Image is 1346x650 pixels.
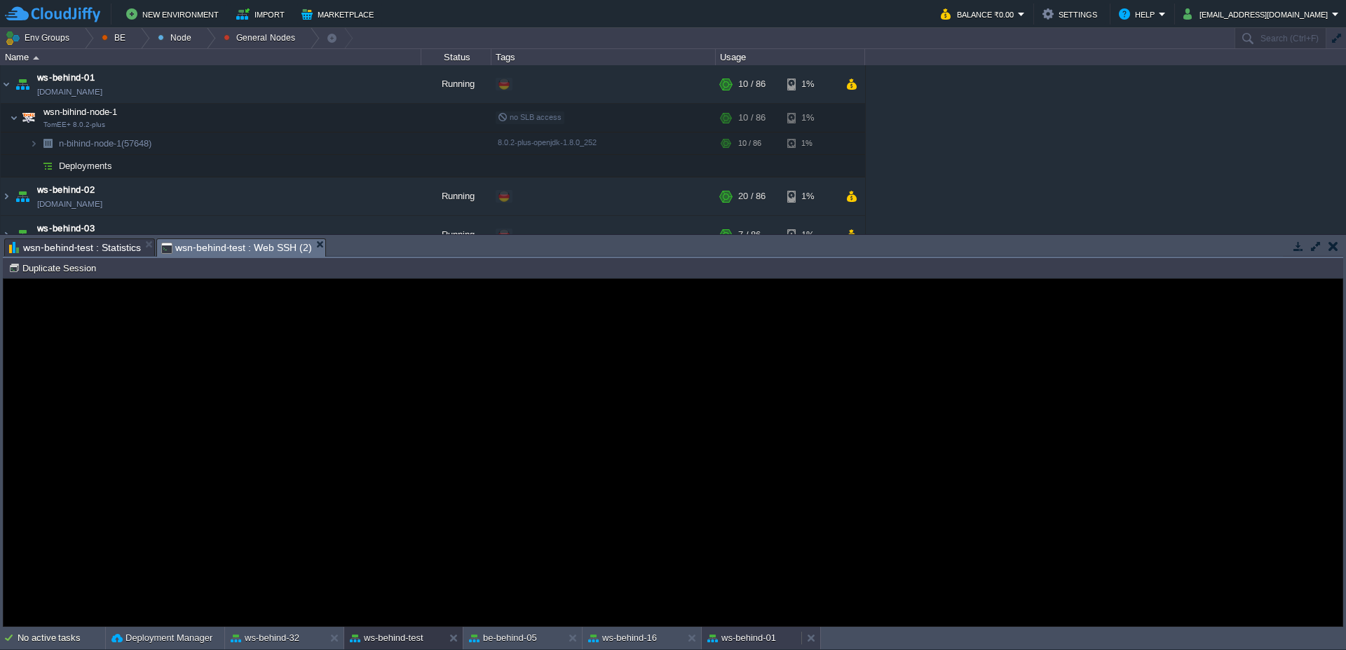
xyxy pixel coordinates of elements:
[5,6,100,23] img: CloudJiffy
[42,107,119,117] a: wsn-bihind-node-1TomEE+ 8.0.2-plus
[787,133,833,154] div: 1%
[38,155,57,177] img: AMDAwAAAACH5BAEAAAAALAAAAAABAAEAAAICRAEAOw==
[492,49,715,65] div: Tags
[37,197,102,211] a: [DOMAIN_NAME]
[787,104,833,132] div: 1%
[1183,6,1332,22] button: [EMAIL_ADDRESS][DOMAIN_NAME]
[498,138,597,147] span: 8.0.2-plus-openjdk-1.8.0_252
[9,239,141,256] span: wsn-behind-test : Statistics
[498,113,562,121] span: no SLB access
[787,216,833,254] div: 1%
[111,631,212,645] button: Deployment Manager
[121,138,151,149] span: (57648)
[102,28,130,48] button: BE
[57,160,114,172] a: Deployments
[13,65,32,103] img: AMDAwAAAACH5BAEAAAAALAAAAAABAAEAAAICRAEAOw==
[1,65,12,103] img: AMDAwAAAACH5BAEAAAAALAAAAAABAAEAAAICRAEAOw==
[57,137,154,149] a: n-bihind-node-1(57648)
[57,137,154,149] span: n-bihind-node-1
[787,65,833,103] div: 1%
[10,104,18,132] img: AMDAwAAAACH5BAEAAAAALAAAAAABAAEAAAICRAEAOw==
[224,28,299,48] button: General Nodes
[1287,594,1332,636] iframe: chat widget
[33,56,39,60] img: AMDAwAAAACH5BAEAAAAALAAAAAABAAEAAAICRAEAOw==
[37,222,95,236] a: ws-behind-03
[588,631,657,645] button: ws-behind-16
[231,631,299,645] button: ws-behind-32
[421,216,491,254] div: Running
[38,133,57,154] img: AMDAwAAAACH5BAEAAAAALAAAAAABAAEAAAICRAEAOw==
[1,216,12,254] img: AMDAwAAAACH5BAEAAAAALAAAAAABAAEAAAICRAEAOw==
[5,28,74,48] button: Env Groups
[29,155,38,177] img: AMDAwAAAACH5BAEAAAAALAAAAAABAAEAAAICRAEAOw==
[787,177,833,215] div: 1%
[42,106,119,118] span: wsn-bihind-node-1
[469,631,537,645] button: be-behind-05
[738,133,761,154] div: 10 / 86
[13,216,32,254] img: AMDAwAAAACH5BAEAAAAALAAAAAABAAEAAAICRAEAOw==
[1,49,421,65] div: Name
[738,65,766,103] div: 10 / 86
[301,6,378,22] button: Marketplace
[8,262,100,274] button: Duplicate Session
[421,65,491,103] div: Running
[421,177,491,215] div: Running
[29,133,38,154] img: AMDAwAAAACH5BAEAAAAALAAAAAABAAEAAAICRAEAOw==
[738,216,761,254] div: 7 / 86
[158,28,196,48] button: Node
[37,183,95,197] a: ws-behind-02
[738,104,766,132] div: 10 / 86
[1119,6,1159,22] button: Help
[43,121,105,129] span: TomEE+ 8.0.2-plus
[738,177,766,215] div: 20 / 86
[37,85,102,99] a: [DOMAIN_NAME]
[1,177,12,215] img: AMDAwAAAACH5BAEAAAAALAAAAAABAAEAAAICRAEAOw==
[18,627,105,649] div: No active tasks
[422,49,491,65] div: Status
[19,104,39,132] img: AMDAwAAAACH5BAEAAAAALAAAAAABAAEAAAICRAEAOw==
[941,6,1018,22] button: Balance ₹0.00
[236,6,289,22] button: Import
[13,177,32,215] img: AMDAwAAAACH5BAEAAAAALAAAAAABAAEAAAICRAEAOw==
[161,239,312,257] span: wsn-behind-test : Web SSH (2)
[126,6,223,22] button: New Environment
[37,71,95,85] a: ws-behind-01
[707,631,776,645] button: ws-behind-01
[716,49,864,65] div: Usage
[350,631,423,645] button: ws-behind-test
[1042,6,1101,22] button: Settings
